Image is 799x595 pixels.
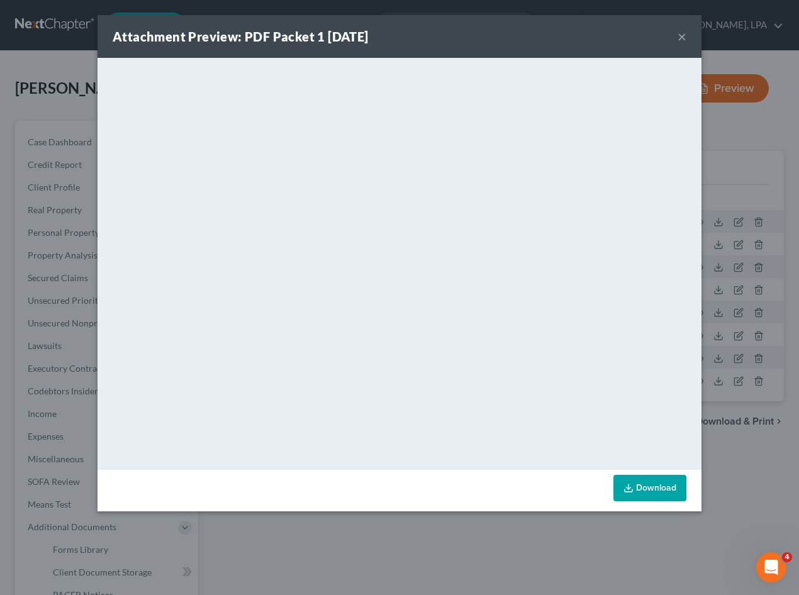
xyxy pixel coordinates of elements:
[756,552,786,582] iframe: Intercom live chat
[98,58,701,467] iframe: <object ng-attr-data='[URL][DOMAIN_NAME]' type='application/pdf' width='100%' height='650px'></ob...
[678,29,686,44] button: ×
[113,29,369,44] strong: Attachment Preview: PDF Packet 1 [DATE]
[782,552,792,562] span: 4
[613,475,686,501] a: Download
